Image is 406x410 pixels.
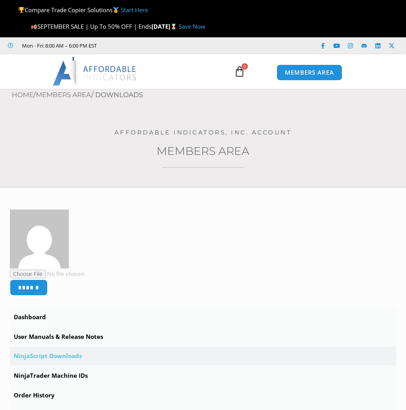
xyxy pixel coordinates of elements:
[285,70,334,75] span: MEMBERS AREA
[31,24,37,29] img: 🍂
[113,7,119,13] img: 🥇
[12,91,33,99] a: Home
[10,386,396,405] a: Order History
[36,91,91,99] a: Members Area
[10,366,396,385] a: NinjaTrader Machine IDs
[157,144,249,158] a: Members Area
[222,60,257,83] a: 0
[31,22,151,30] span: SEPTEMBER SALE | Up To 50% OFF | Ends
[20,41,97,50] span: Mon - Fri: 8:00 AM – 6:00 PM EST
[101,42,219,50] iframe: Customer reviews powered by Trustpilot
[10,327,396,346] a: User Manuals & Release Notes
[18,7,24,13] img: 🏆
[121,6,148,14] a: Start Here
[179,22,205,30] a: Save Now
[10,347,396,366] a: NinjaScript Downloads
[151,22,179,30] strong: [DATE]
[53,57,137,85] img: LogoAI | Affordable Indicators – NinjaTrader
[10,210,69,268] img: 4e2fda17821acc9fb1abcf38845a449daf3e615fcd8a5b7b14aa3db817f03602
[18,6,148,14] span: Compare Trade Copier Solutions
[277,64,342,81] a: MEMBERS AREA
[242,63,248,70] span: 0
[12,89,406,101] nav: Breadcrumb
[171,24,177,29] img: ⌛
[114,129,292,136] a: Affordable Indicators, Inc. Account
[10,308,396,327] a: Dashboard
